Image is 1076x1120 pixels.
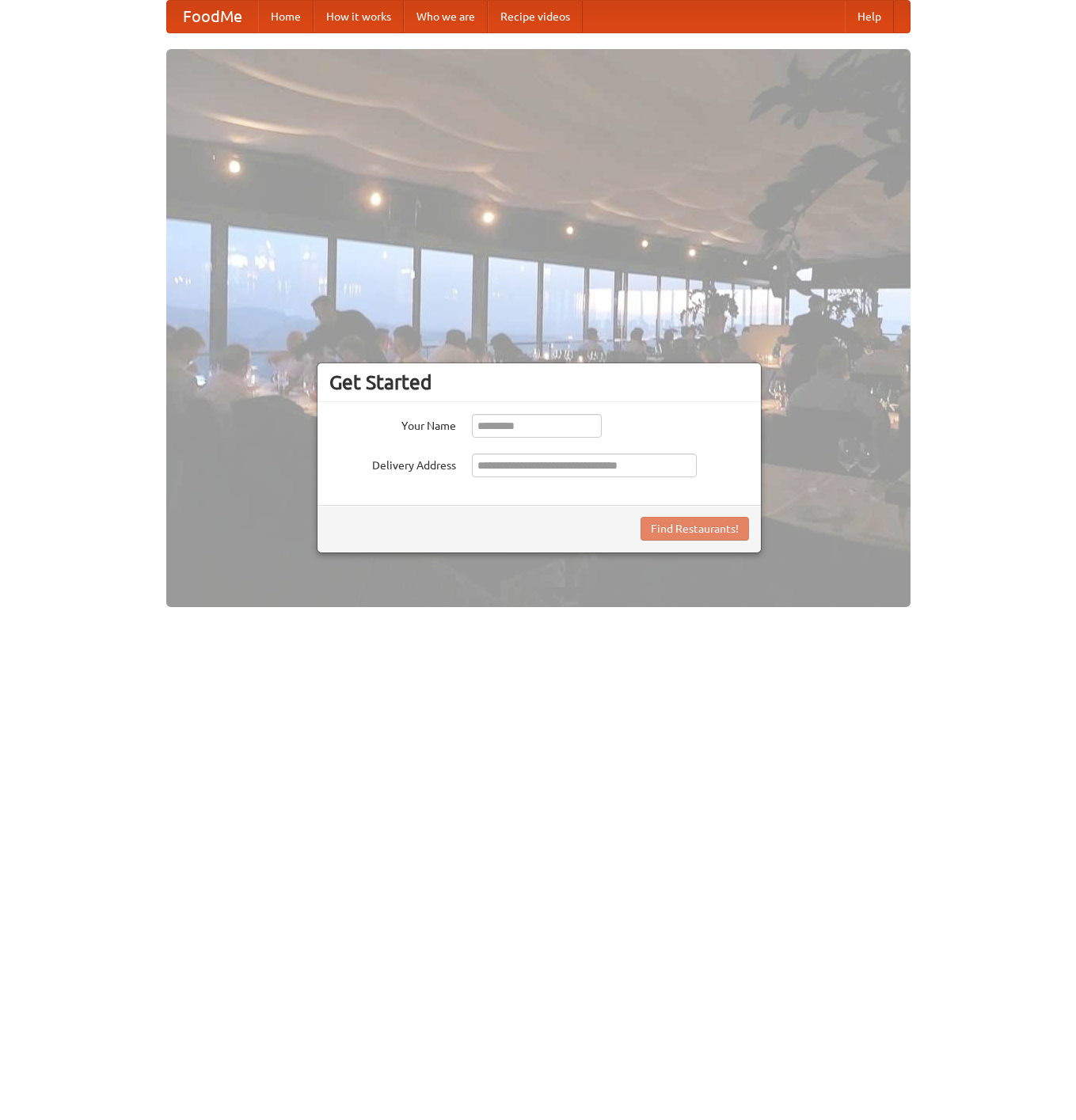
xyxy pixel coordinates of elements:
[329,414,456,434] label: Your Name
[258,1,314,32] a: Home
[845,1,894,32] a: Help
[641,517,749,541] button: Find Restaurants!
[488,1,583,32] a: Recipe videos
[329,370,749,394] h3: Get Started
[314,1,404,32] a: How it works
[404,1,488,32] a: Who we are
[167,1,258,32] a: FoodMe
[329,454,456,473] label: Delivery Address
